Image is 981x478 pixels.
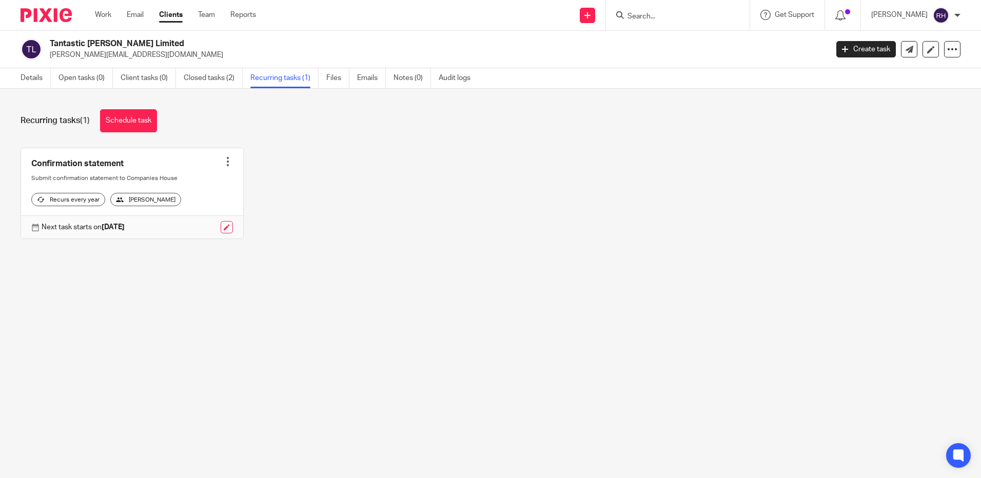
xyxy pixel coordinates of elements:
a: Schedule task [100,109,157,132]
span: (1) [80,116,90,125]
a: Recurring tasks (1) [250,68,319,88]
div: Recurs every year [31,193,105,206]
strong: [DATE] [102,224,125,231]
a: Email [127,10,144,20]
p: [PERSON_NAME][EMAIL_ADDRESS][DOMAIN_NAME] [50,50,821,60]
img: Pixie [21,8,72,22]
a: Closed tasks (2) [184,68,243,88]
a: Reports [230,10,256,20]
div: [PERSON_NAME] [110,193,181,206]
a: Work [95,10,111,20]
h2: Tantastic [PERSON_NAME] Limited [50,38,666,49]
img: svg%3E [933,7,949,24]
span: Get Support [775,11,814,18]
a: Clients [159,10,183,20]
p: [PERSON_NAME] [871,10,928,20]
a: Audit logs [439,68,478,88]
h1: Recurring tasks [21,115,90,126]
img: svg%3E [21,38,42,60]
a: Emails [357,68,386,88]
a: Details [21,68,51,88]
a: Team [198,10,215,20]
a: Client tasks (0) [121,68,176,88]
input: Search [626,12,719,22]
a: Notes (0) [394,68,431,88]
p: Next task starts on [42,222,125,232]
a: Open tasks (0) [58,68,113,88]
a: Create task [836,41,896,57]
a: Files [326,68,349,88]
